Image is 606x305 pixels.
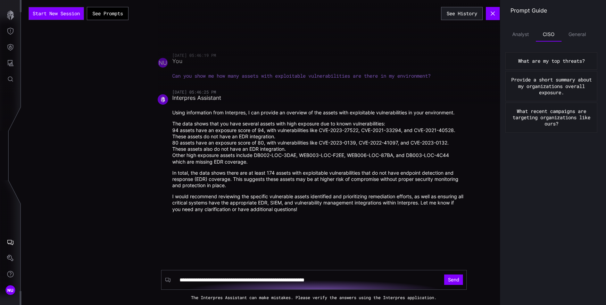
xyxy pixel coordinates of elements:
button: Start New Session [29,7,84,20]
button: Send [444,274,463,285]
li: 80 assets have an exposure score of 80, with vulnerabilities like CVE-2023-0139, CVE-2022-41097, ... [172,140,463,152]
p: The data shows that you have several assets with high exposure due to known vulnerabilities: [172,121,463,127]
button: Provide a short summary about my organizations overall exposure. [505,71,597,101]
h2: Prompt Guide [510,7,547,14]
button: What are my top threats? [505,52,597,70]
li: Other high exposure assets include DB002-LOC-3DAE, WEB003-LOC-F2EE, WEB006-LOC-87BA, and DB003-LO... [172,152,463,165]
button: NU [0,282,20,298]
a: Start New Session [28,7,84,20]
a: What recent campaigns are targeting organizations like ours? [505,121,597,127]
button: See History [441,7,483,20]
li: General [562,28,593,42]
button: What recent campaigns are targeting organizations like ours? [505,103,597,133]
span: NU [7,287,14,294]
p: I would recommend reviewing the specific vulnerable assets identified and prioritizing remediatio... [172,193,463,212]
li: 94 assets have an exposure score of 94, with vulnerabilities like CVE-2023-27522, CVE-2021-33294,... [172,127,463,140]
p: In total, the data shows there are at least 174 assets with exploitable vulnerabilities that do n... [172,170,463,189]
a: What are my top threats? [505,58,597,64]
li: Analyst [505,28,536,42]
li: CISO [536,28,562,42]
p: Using information from Interpres, I can provide an overview of the assets with exploitable vulner... [172,110,463,116]
div: The Interpres Assistant can make mistakes. Please verify the answers using the Interpres applicat... [161,295,467,300]
a: Provide a short summary about my organizations overall exposure. [505,89,597,95]
button: See Prompts [87,7,128,20]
